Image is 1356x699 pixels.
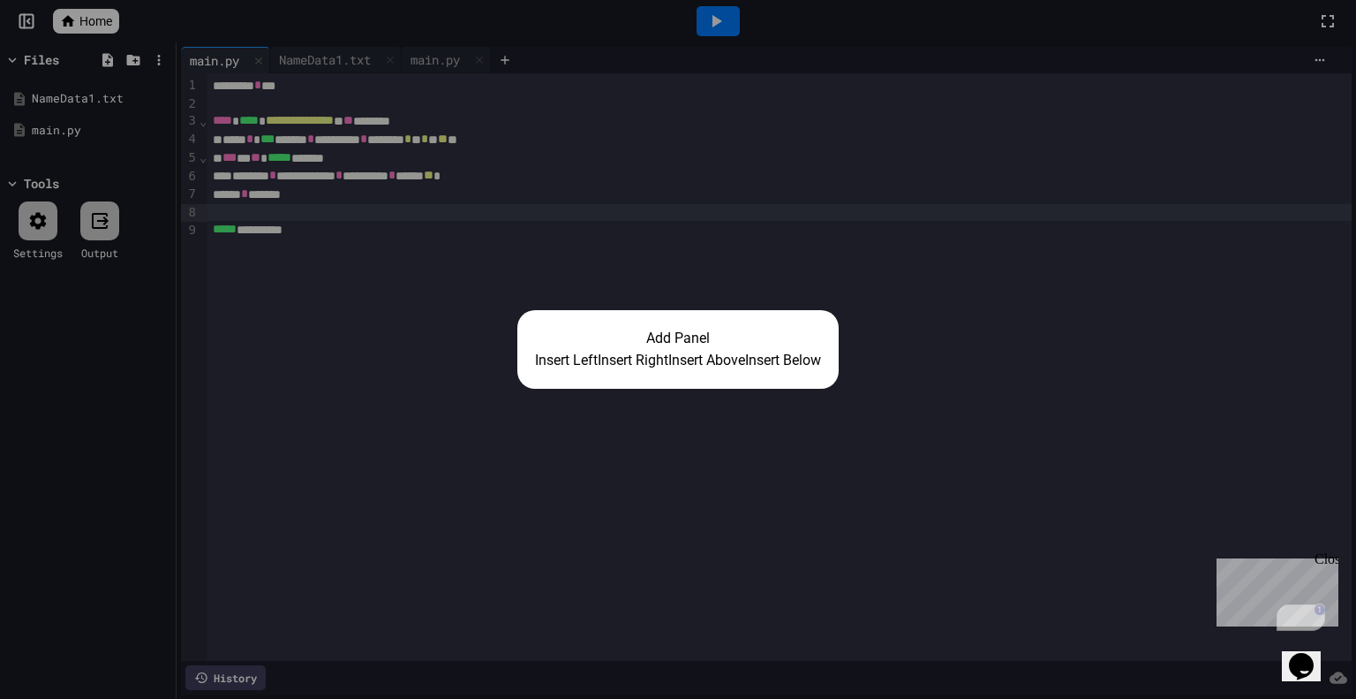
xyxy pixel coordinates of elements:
[535,350,598,371] button: Insert Left
[7,7,122,112] div: Chat with us now!Close
[745,350,821,371] button: Insert Below
[598,350,668,371] button: Insert Right
[1282,628,1338,681] iframe: chat widget
[1209,551,1338,627] iframe: chat widget
[535,328,821,349] h2: Add Panel
[668,350,745,371] button: Insert Above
